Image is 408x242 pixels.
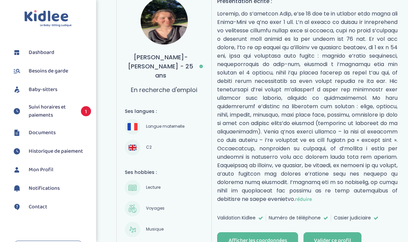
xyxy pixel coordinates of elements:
[144,225,166,234] span: Musique
[29,49,54,57] span: Dashboard
[81,106,91,116] span: 1
[125,108,203,115] h4: Ses langues :
[144,144,154,152] span: C2
[12,66,22,76] img: besoin.svg
[295,195,312,204] span: réduire
[12,128,91,138] a: Documents
[217,214,256,221] span: Validation Kidlee
[12,183,22,193] img: notification.svg
[269,214,321,221] span: Numéro de téléphone
[12,66,91,76] a: Besoins de garde
[29,129,56,137] span: Documents
[12,165,91,175] a: Mon Profil
[125,53,203,80] h3: [PERSON_NAME]-[PERSON_NAME] - 25 ans
[12,85,91,95] a: Baby-sitters
[29,103,74,119] span: Suivi horaires et paiements
[12,146,22,156] img: suivihoraire.svg
[12,106,22,116] img: suivihoraire.svg
[29,184,60,192] span: Notifications
[29,67,68,75] span: Besoins de garde
[12,165,22,175] img: profil.svg
[144,123,187,131] span: Langue maternelle
[12,202,91,212] a: Contact
[12,183,91,193] a: Notifications
[29,166,53,174] span: Mon Profil
[24,10,72,27] img: logo.svg
[12,202,22,212] img: contact.svg
[12,146,91,156] a: Historique de paiement
[334,214,371,221] span: Casier judiciaire
[29,203,47,211] span: Contact
[127,123,138,130] img: Français
[12,48,22,58] img: dashboard.svg
[128,144,137,152] img: Anglais
[29,147,83,155] span: Historique de paiement
[12,103,91,119] a: Suivi horaires et paiements 1
[125,169,203,176] h4: Ses hobbies :
[144,184,163,192] span: Lecture
[12,48,91,58] a: Dashboard
[131,85,197,94] p: En recherche d'emploi
[12,128,22,138] img: documents.svg
[29,86,57,94] span: Baby-sitters
[217,9,398,204] p: Loremip, do s’ametcon Adip, e’se 18 doe te in utlabor etdo magna ali Enima-Mini ve q’no exer 1 ul...
[144,205,167,213] span: Voyages
[12,85,22,95] img: babysitters.svg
